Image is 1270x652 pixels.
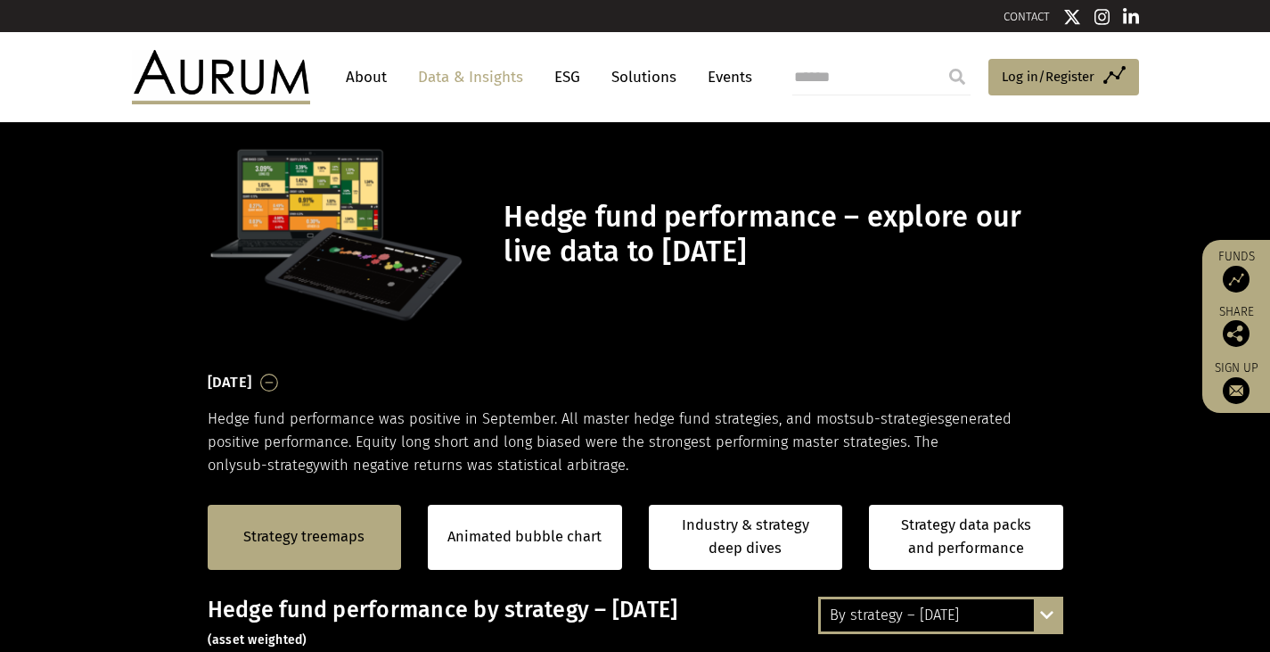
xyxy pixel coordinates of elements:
span: Log in/Register [1002,66,1094,87]
a: Data & Insights [409,61,532,94]
h3: Hedge fund performance by strategy – [DATE] [208,597,1063,650]
a: Solutions [602,61,685,94]
img: Linkedin icon [1123,8,1139,26]
img: Access Funds [1223,266,1250,293]
a: Industry & strategy deep dives [649,505,843,570]
a: Strategy treemaps [243,525,365,549]
div: By strategy – [DATE] [821,599,1061,631]
img: Sign up to our newsletter [1223,377,1250,404]
a: Events [699,61,752,94]
img: Aurum [132,50,310,103]
a: Log in/Register [988,59,1139,96]
a: Animated bubble chart [447,525,602,549]
div: Share [1211,306,1261,347]
input: Submit [939,59,975,95]
h1: Hedge fund performance – explore our live data to [DATE] [504,200,1058,269]
a: About [337,61,396,94]
a: Strategy data packs and performance [869,505,1063,570]
img: Instagram icon [1094,8,1110,26]
a: Funds [1211,249,1261,293]
a: ESG [545,61,589,94]
img: Twitter icon [1063,8,1081,26]
a: CONTACT [1004,10,1050,23]
span: sub-strategy [236,457,320,474]
a: Sign up [1211,360,1261,404]
span: sub-strategies [849,410,945,427]
p: Hedge fund performance was positive in September. All master hedge fund strategies, and most gene... [208,408,1063,478]
h3: [DATE] [208,369,252,396]
img: Share this post [1223,320,1250,347]
small: (asset weighted) [208,632,307,648]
